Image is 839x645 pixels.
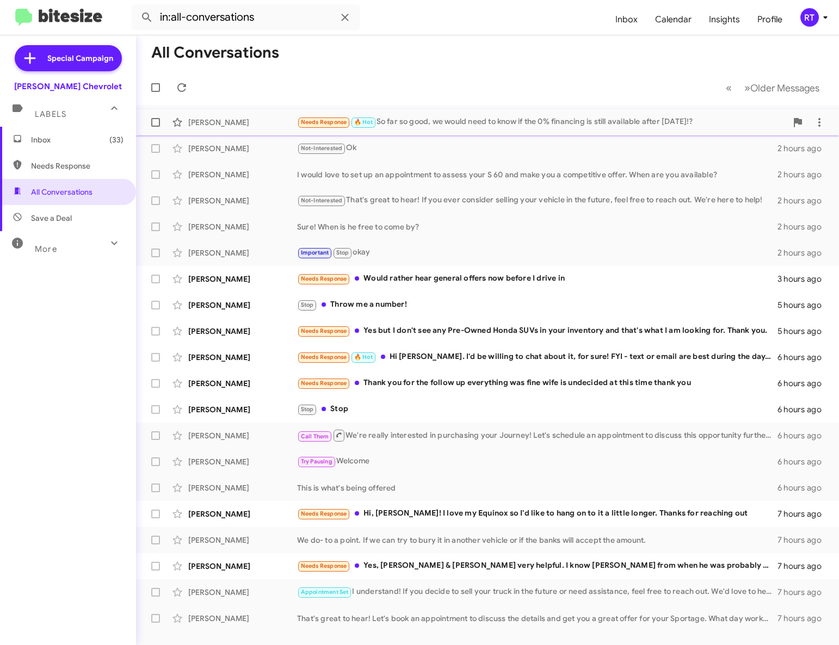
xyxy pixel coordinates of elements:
[188,195,297,206] div: [PERSON_NAME]
[778,430,830,441] div: 6 hours ago
[800,8,819,27] div: RT
[301,119,347,126] span: Needs Response
[778,169,830,180] div: 2 hours ago
[297,169,778,180] div: I would love to set up an appointment to assess your S 60 and make you a competitive offer. When ...
[297,455,778,468] div: Welcome
[188,221,297,232] div: [PERSON_NAME]
[744,81,750,95] span: »
[778,613,830,624] div: 7 hours ago
[778,508,830,519] div: 7 hours ago
[297,560,778,572] div: Yes, [PERSON_NAME] & [PERSON_NAME] very helpful. I know [PERSON_NAME] from when he was probably 1...
[778,326,830,337] div: 5 hours ago
[15,45,122,71] a: Special Campaign
[188,482,297,493] div: [PERSON_NAME]
[719,77,738,99] button: Previous
[301,562,347,569] span: Needs Response
[188,300,297,311] div: [PERSON_NAME]
[301,301,314,308] span: Stop
[297,142,778,154] div: Ok
[646,4,700,35] a: Calendar
[297,221,778,232] div: Sure! When is he free to come by?
[47,53,113,64] span: Special Campaign
[301,249,329,256] span: Important
[188,561,297,572] div: [PERSON_NAME]
[738,77,826,99] button: Next
[778,561,830,572] div: 7 hours ago
[31,187,92,197] span: All Conversations
[297,351,778,363] div: Hi [PERSON_NAME]. I'd be willing to chat about it, for sure! FYI - text or email are best during ...
[791,8,827,27] button: RT
[749,4,791,35] a: Profile
[188,404,297,415] div: [PERSON_NAME]
[109,134,124,145] span: (33)
[188,169,297,180] div: [PERSON_NAME]
[778,535,830,545] div: 7 hours ago
[720,77,826,99] nav: Page navigation example
[297,507,778,520] div: Hi, [PERSON_NAME]! I love my Equinox so I'd like to hang on to it a little longer. Thanks for rea...
[35,109,66,119] span: Labels
[188,117,297,128] div: [PERSON_NAME]
[188,535,297,545] div: [PERSON_NAME]
[778,352,830,363] div: 6 hours ago
[14,81,122,92] div: [PERSON_NAME] Chevrolet
[301,588,349,596] span: Appointment Set
[297,535,778,545] div: We do- to a point. If we can try to bury it in another vehicle or if the banks will accept the am...
[778,195,830,206] div: 2 hours ago
[778,143,830,154] div: 2 hours ago
[778,482,830,493] div: 6 hours ago
[188,430,297,441] div: [PERSON_NAME]
[297,403,778,415] div: Stop
[31,134,124,145] span: Inbox
[35,244,57,254] span: More
[297,613,778,624] div: That's great to hear! Let's book an appointment to discuss the details and get you a great offer ...
[778,221,830,232] div: 2 hours ago
[31,213,72,224] span: Save a Deal
[297,377,778,389] div: Thank you for the follow up everything was fine wife is undecided at this time thank you
[778,404,830,415] div: 6 hours ago
[778,378,830,389] div: 6 hours ago
[301,458,332,465] span: Try Pausing
[301,510,347,517] span: Needs Response
[301,353,347,361] span: Needs Response
[354,353,373,361] span: 🔥 Hot
[297,272,778,285] div: Would rather hear general offers now before I drive in
[188,143,297,154] div: [PERSON_NAME]
[31,160,124,171] span: Needs Response
[301,197,343,204] span: Not-Interested
[778,456,830,467] div: 6 hours ago
[301,406,314,413] span: Stop
[726,81,732,95] span: «
[297,429,778,442] div: We're really interested in purchasing your Journey! Let's schedule an appointment to discuss this...
[778,300,830,311] div: 5 hours ago
[188,247,297,258] div: [PERSON_NAME]
[297,246,778,259] div: okay
[188,352,297,363] div: [PERSON_NAME]
[607,4,646,35] a: Inbox
[301,327,347,334] span: Needs Response
[188,587,297,598] div: [PERSON_NAME]
[700,4,749,35] a: Insights
[188,274,297,284] div: [PERSON_NAME]
[297,325,778,337] div: Yes but I don't see any Pre-Owned Honda SUVs in your inventory and that's what I am looking for. ...
[188,378,297,389] div: [PERSON_NAME]
[301,275,347,282] span: Needs Response
[297,299,778,311] div: Throw me a number!
[778,274,830,284] div: 3 hours ago
[297,194,778,207] div: That's great to hear! If you ever consider selling your vehicle in the future, feel free to reach...
[336,249,349,256] span: Stop
[188,326,297,337] div: [PERSON_NAME]
[297,116,787,128] div: So far so good, we would need to know if the 0% financing is still available after [DATE]!?
[297,482,778,493] div: This is what's being offered
[778,247,830,258] div: 2 hours ago
[188,508,297,519] div: [PERSON_NAME]
[301,145,343,152] span: Not-Interested
[297,586,778,598] div: I understand! If you decide to sell your truck in the future or need assistance, feel free to rea...
[354,119,373,126] span: 🔥 Hot
[188,456,297,467] div: [PERSON_NAME]
[750,82,819,94] span: Older Messages
[188,613,297,624] div: [PERSON_NAME]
